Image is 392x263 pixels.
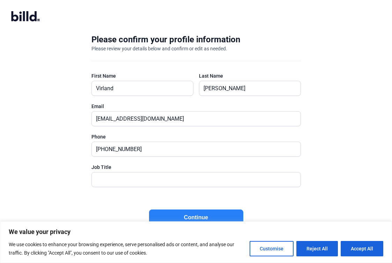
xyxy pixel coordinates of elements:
div: Last Name [199,72,301,79]
div: Phone [91,133,301,140]
div: First Name [91,72,193,79]
button: Continue [149,209,243,226]
input: (XXX) XXX-XXXX [92,142,293,156]
button: Customise [250,241,294,256]
button: Accept All [341,241,383,256]
div: Please review your details below and confirm or edit as needed. [91,45,227,52]
div: Email [91,103,301,110]
p: We use cookies to enhance your browsing experience, serve personalised ads or content, and analys... [9,240,244,257]
p: We value your privacy [9,228,383,236]
div: Please confirm your profile information [91,34,240,45]
button: Reject All [296,241,338,256]
div: Job Title [91,164,301,171]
